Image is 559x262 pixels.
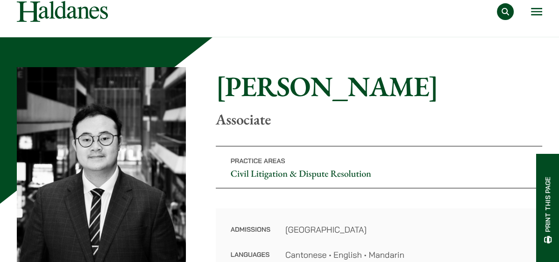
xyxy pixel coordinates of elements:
[216,110,542,128] p: Associate
[216,69,542,103] h1: [PERSON_NAME]
[531,8,542,15] button: Open menu
[497,3,514,20] button: Search
[231,157,285,165] span: Practice Areas
[231,167,371,179] a: Civil Litigation & Dispute Resolution
[17,1,108,22] img: Logo of Haldanes
[231,248,270,261] dt: Languages
[285,223,527,236] dd: [GEOGRAPHIC_DATA]
[285,248,527,261] dd: Cantonese • English • Mandarin
[231,223,270,248] dt: Admissions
